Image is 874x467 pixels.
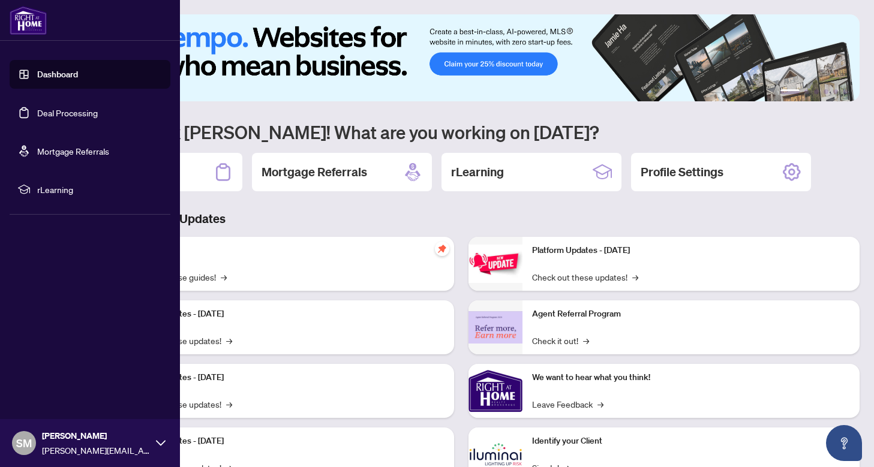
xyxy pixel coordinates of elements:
[42,444,150,457] span: [PERSON_NAME][EMAIL_ADDRESS][DOMAIN_NAME]
[37,69,78,80] a: Dashboard
[42,429,150,442] span: [PERSON_NAME]
[62,210,860,227] h3: Brokerage & Industry Updates
[262,164,367,180] h2: Mortgage Referrals
[780,89,800,94] button: 1
[16,435,32,451] span: SM
[126,435,444,448] p: Platform Updates - [DATE]
[451,164,504,180] h2: rLearning
[468,311,522,344] img: Agent Referral Program
[37,107,98,118] a: Deal Processing
[532,435,851,448] p: Identify your Client
[597,397,603,411] span: →
[37,183,162,196] span: rLearning
[833,89,838,94] button: 5
[126,244,444,257] p: Self-Help
[824,89,828,94] button: 4
[126,371,444,384] p: Platform Updates - [DATE]
[10,6,47,35] img: logo
[62,14,860,101] img: Slide 0
[37,146,109,156] a: Mortgage Referrals
[221,270,227,284] span: →
[532,244,851,257] p: Platform Updates - [DATE]
[126,308,444,321] p: Platform Updates - [DATE]
[435,242,449,256] span: pushpin
[804,89,809,94] button: 2
[583,334,589,347] span: →
[532,397,603,411] a: Leave Feedback→
[532,334,589,347] a: Check it out!→
[468,364,522,418] img: We want to hear what you think!
[532,371,851,384] p: We want to hear what you think!
[632,270,638,284] span: →
[226,334,232,347] span: →
[826,425,862,461] button: Open asap
[62,120,860,143] h1: Welcome back [PERSON_NAME]! What are you working on [DATE]?
[532,308,851,321] p: Agent Referral Program
[814,89,819,94] button: 3
[468,245,522,282] img: Platform Updates - June 23, 2025
[226,397,232,411] span: →
[843,89,848,94] button: 6
[641,164,723,180] h2: Profile Settings
[532,270,638,284] a: Check out these updates!→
